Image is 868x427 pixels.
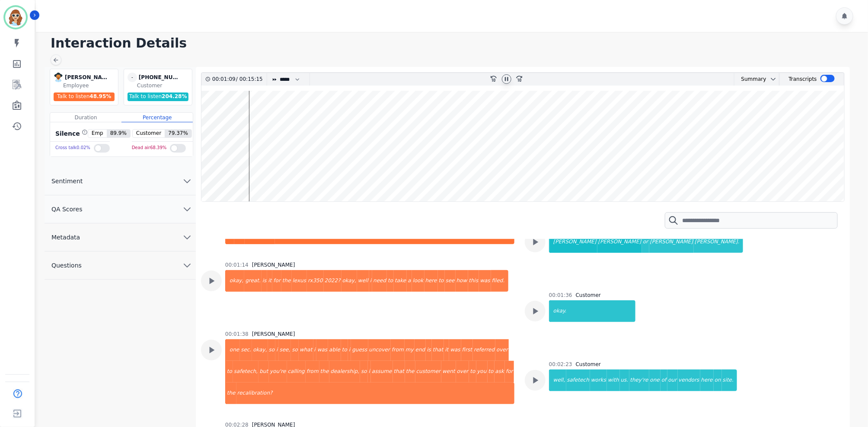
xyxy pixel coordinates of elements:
div: to [226,361,233,382]
div: [PERSON_NAME] [252,261,295,268]
div: with [607,370,619,391]
button: chevron down [766,76,777,83]
svg: chevron down [182,232,192,242]
svg: chevron down [182,204,192,214]
div: was [479,270,491,292]
div: was [449,339,461,361]
div: Duration [50,113,121,122]
div: sec. [240,339,252,361]
div: to [469,361,476,382]
button: Metadata chevron down [45,223,196,252]
div: [PHONE_NUMBER] [139,73,182,82]
div: that [432,339,444,361]
div: went [441,361,456,382]
div: guess [351,339,368,361]
div: [PERSON_NAME] [597,231,642,253]
div: uncover [368,339,391,361]
div: [PERSON_NAME] [252,331,295,338]
div: is [426,339,432,361]
svg: chevron down [770,76,777,83]
span: Questions [45,261,89,270]
div: is [262,270,268,292]
div: a [407,270,412,292]
div: 00:01:14 [225,261,249,268]
div: here [424,270,438,292]
div: my [405,339,415,361]
div: they're [629,370,649,391]
div: it [444,339,449,361]
span: Emp [88,130,107,137]
div: okay. [550,300,635,322]
div: you [476,361,488,382]
div: Transcripts [789,73,817,86]
div: us. [620,370,629,391]
div: for [272,270,281,292]
div: well, [550,370,566,391]
div: the [319,361,330,382]
div: Summary [734,73,766,86]
button: Questions chevron down [45,252,196,280]
div: to [438,270,445,292]
div: how [456,270,468,292]
div: our [667,370,678,391]
div: 2022? [324,270,341,292]
div: Customer [137,82,190,89]
div: so [291,339,299,361]
div: to [341,339,348,361]
div: Employee [63,82,116,89]
span: QA Scores [45,205,89,213]
div: need [372,270,387,292]
div: of [661,370,667,391]
div: 00:01:38 [225,331,249,338]
div: to [488,361,495,382]
div: [PERSON_NAME] [550,231,597,253]
div: i [369,270,372,292]
div: so [268,339,276,361]
div: safetech [566,370,590,391]
div: see [445,270,456,292]
div: lexus [292,270,307,292]
div: it [267,270,272,292]
div: but [258,361,269,382]
div: i [275,339,278,361]
div: was [316,339,328,361]
div: 00:02:23 [549,361,572,368]
div: one [226,339,240,361]
div: 00:15:15 [238,73,262,86]
div: here [700,370,714,391]
div: that [393,361,405,382]
div: site. [722,370,737,391]
div: okay, [341,270,357,292]
div: on [714,370,722,391]
div: from [391,339,405,361]
div: first [461,339,473,361]
button: QA Scores chevron down [45,195,196,223]
div: this [468,270,479,292]
div: well [357,270,369,292]
span: - [128,73,137,82]
div: able [328,339,341,361]
div: look [412,270,424,292]
div: over [495,339,509,361]
div: vendors [678,370,700,391]
div: Talk to listen [128,92,189,101]
div: one [649,370,661,391]
svg: chevron down [182,176,192,186]
span: Customer [133,130,165,137]
div: the [405,361,415,382]
span: Metadata [45,233,87,242]
div: referred [473,339,495,361]
div: over [456,361,469,382]
div: see, [279,339,291,361]
div: or [642,231,649,253]
div: / [212,73,265,86]
div: Cross talk 0.02 % [55,142,90,154]
span: 48.95 % [89,93,111,99]
div: rx350 [307,270,324,292]
div: Dead air 68.39 % [132,142,167,154]
button: Sentiment chevron down [45,167,196,195]
div: Talk to listen [54,92,115,101]
h1: Interaction Details [51,35,859,51]
div: 00:01:36 [549,292,572,299]
svg: chevron down [182,260,192,271]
